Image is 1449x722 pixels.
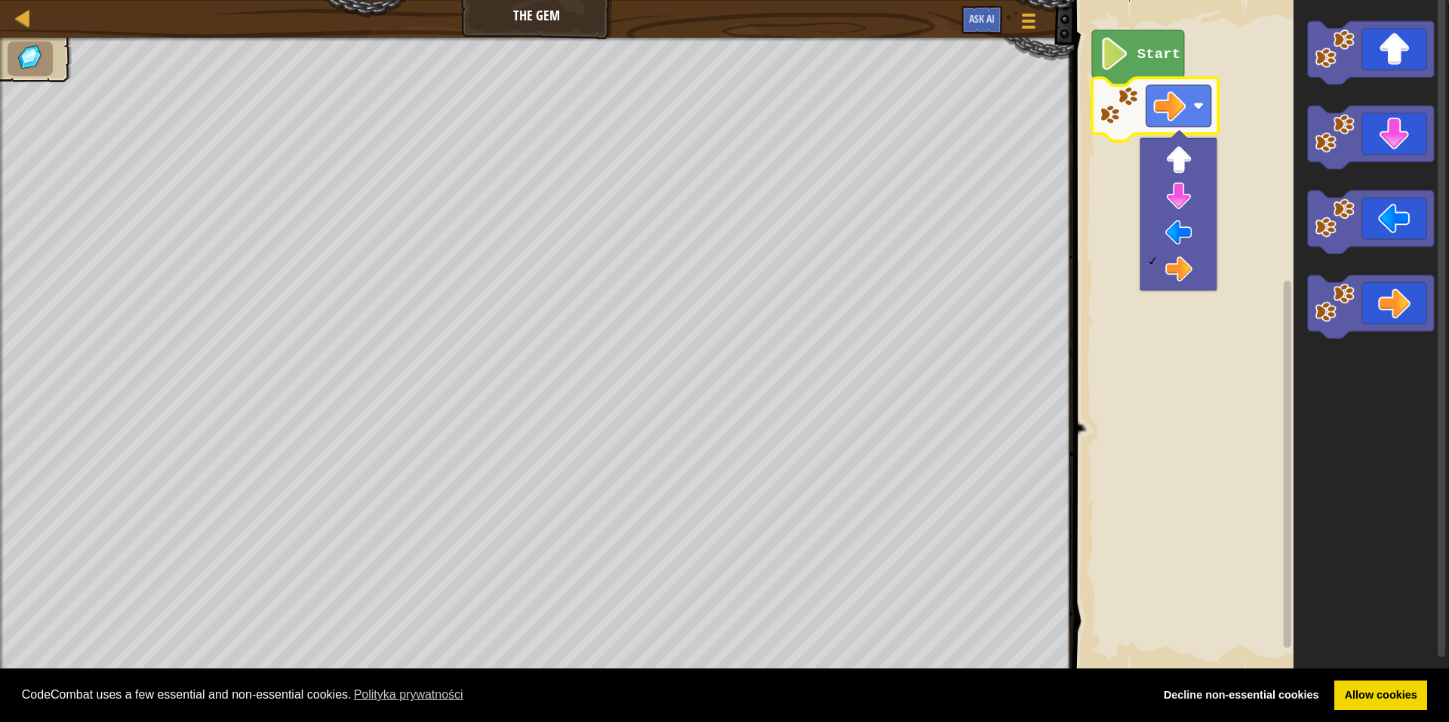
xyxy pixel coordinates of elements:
a: allow cookies [1334,681,1427,711]
span: Hi. Need any help? [9,11,109,23]
span: CodeCombat uses a few essential and non-essential cookies. [22,684,1142,706]
a: learn more about cookies [352,684,466,706]
a: deny cookies [1153,681,1329,711]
